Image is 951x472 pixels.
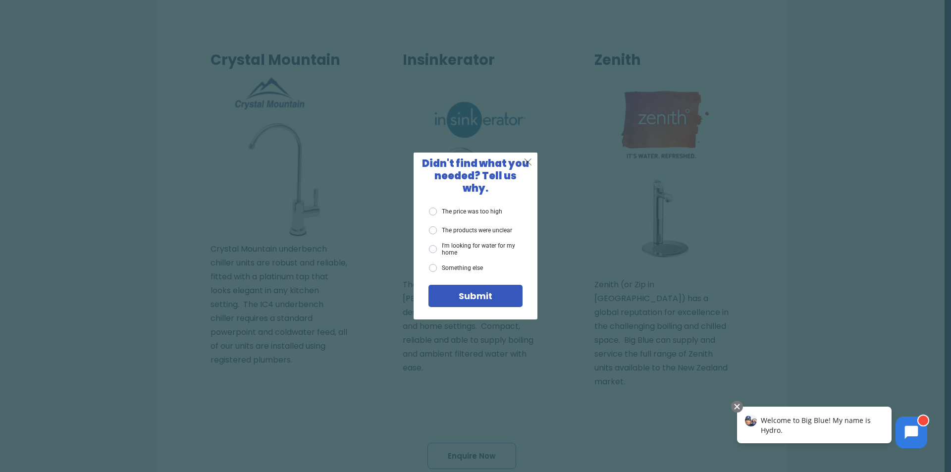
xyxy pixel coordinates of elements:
[429,226,512,234] label: The products were unclear
[524,156,532,168] span: X
[422,157,529,195] span: Didn't find what you needed? Tell us why.
[727,399,937,458] iframe: Chatbot
[429,208,502,215] label: The price was too high
[429,242,523,257] label: I'm looking for water for my home
[429,264,483,272] label: Something else
[459,290,492,302] span: Submit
